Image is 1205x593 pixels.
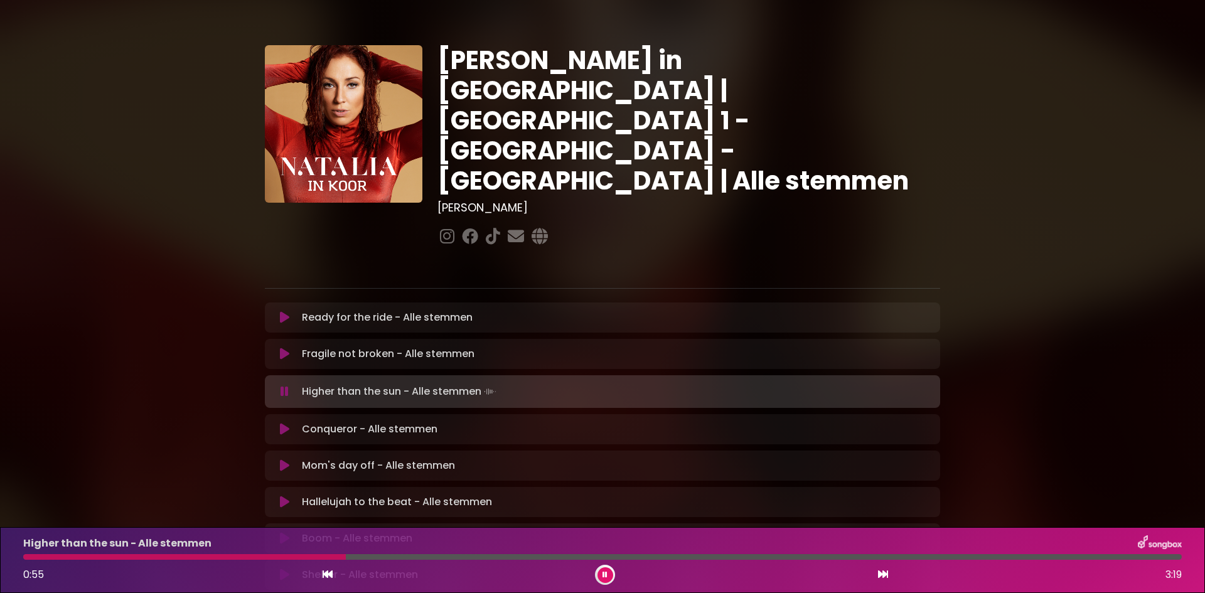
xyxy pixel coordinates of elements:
[481,383,499,400] img: waveform4.gif
[302,494,492,510] p: Hallelujah to the beat - Alle stemmen
[23,536,212,551] p: Higher than the sun - Alle stemmen
[302,310,473,325] p: Ready for the ride - Alle stemmen
[302,383,499,400] p: Higher than the sun - Alle stemmen
[437,45,940,196] h1: [PERSON_NAME] in [GEOGRAPHIC_DATA] | [GEOGRAPHIC_DATA] 1 - [GEOGRAPHIC_DATA] - [GEOGRAPHIC_DATA] ...
[265,45,422,203] img: YTVS25JmS9CLUqXqkEhs
[437,201,940,215] h3: [PERSON_NAME]
[1165,567,1182,582] span: 3:19
[302,346,474,361] p: Fragile not broken - Alle stemmen
[302,422,437,437] p: Conqueror - Alle stemmen
[23,567,44,582] span: 0:55
[1138,535,1182,552] img: songbox-logo-white.png
[302,458,455,473] p: Mom's day off - Alle stemmen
